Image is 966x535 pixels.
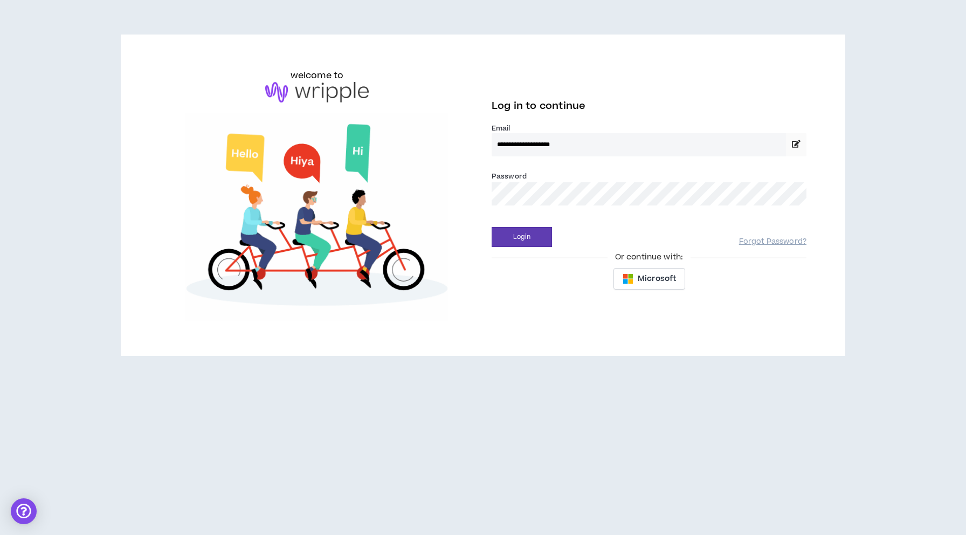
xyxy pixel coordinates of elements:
[291,69,344,82] h6: welcome to
[265,82,369,102] img: logo-brand.png
[492,227,552,247] button: Login
[608,251,691,263] span: Or continue with:
[492,172,527,181] label: Password
[638,273,676,285] span: Microsoft
[492,99,585,113] span: Log in to continue
[739,237,806,247] a: Forgot Password?
[160,113,474,321] img: Welcome to Wripple
[492,124,806,133] label: Email
[613,268,685,290] button: Microsoft
[11,498,37,524] div: Open Intercom Messenger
